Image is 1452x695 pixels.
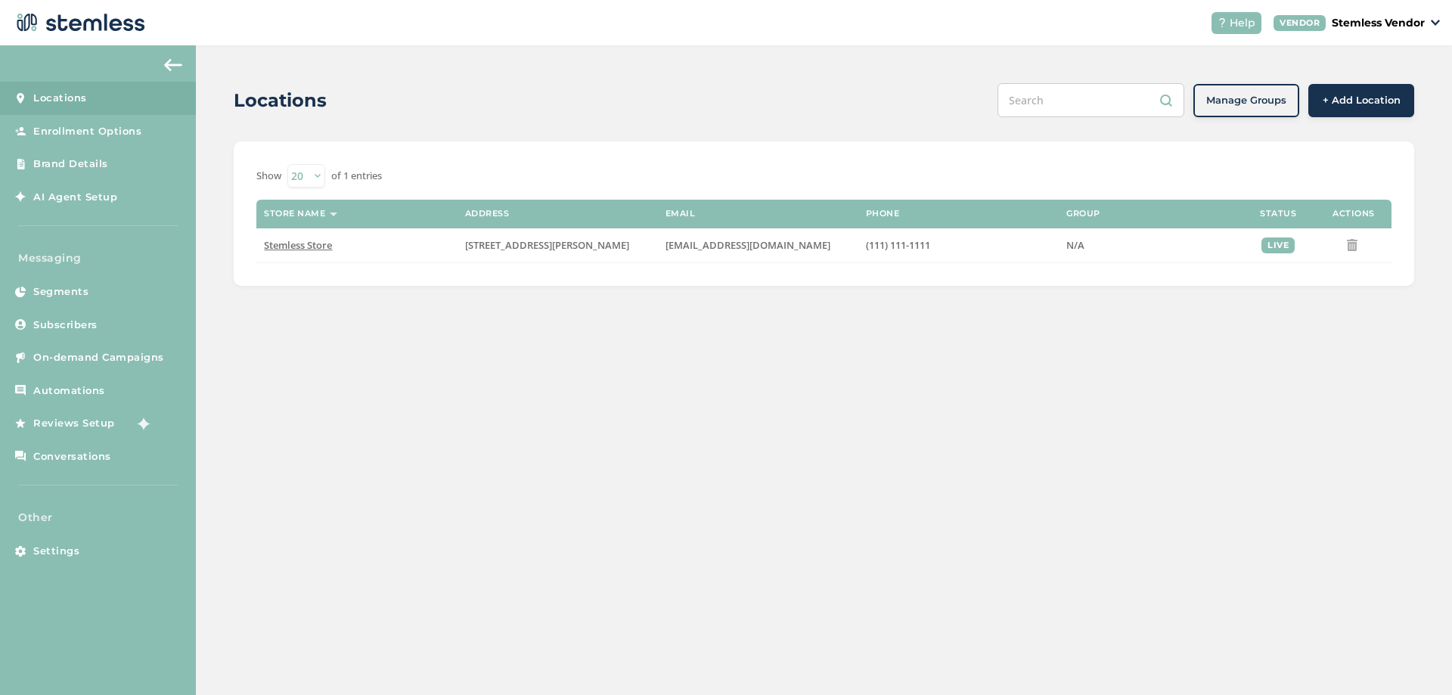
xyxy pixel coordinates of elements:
[465,209,510,219] label: Address
[866,238,930,252] span: (111) 111-1111
[33,350,164,365] span: On-demand Campaigns
[1332,15,1425,31] p: Stemless Vendor
[1206,93,1286,108] span: Manage Groups
[33,383,105,399] span: Automations
[33,449,111,464] span: Conversations
[1230,15,1255,31] span: Help
[33,91,87,106] span: Locations
[331,169,382,184] label: of 1 entries
[1431,20,1440,26] img: icon_down-arrow-small-66adaf34.svg
[33,318,98,333] span: Subscribers
[164,59,182,71] img: icon-arrow-back-accent-c549486e.svg
[1218,18,1227,27] img: icon-help-white-03924b79.svg
[1261,237,1295,253] div: live
[330,213,337,216] img: icon-sort-1e1d7615.svg
[1376,622,1452,695] iframe: Chat Widget
[465,238,629,252] span: [STREET_ADDRESS][PERSON_NAME]
[264,238,332,252] span: Stemless Store
[465,239,650,252] label: 1254 South Figueroa Street
[1308,84,1414,117] button: + Add Location
[1066,239,1233,252] label: N/A
[1066,209,1100,219] label: Group
[33,284,88,299] span: Segments
[665,238,830,252] span: [EMAIL_ADDRESS][DOMAIN_NAME]
[12,8,145,38] img: logo-dark-0685b13c.svg
[256,169,281,184] label: Show
[126,408,157,439] img: glitter-stars-b7820f95.gif
[33,190,117,205] span: AI Agent Setup
[997,83,1184,117] input: Search
[264,209,325,219] label: Store name
[264,239,449,252] label: Stemless Store
[665,239,851,252] label: backend@stemless.co
[234,87,327,114] h2: Locations
[866,239,1051,252] label: (111) 111-1111
[33,124,141,139] span: Enrollment Options
[1193,84,1299,117] button: Manage Groups
[33,544,79,559] span: Settings
[33,416,115,431] span: Reviews Setup
[1323,93,1401,108] span: + Add Location
[33,157,108,172] span: Brand Details
[1316,200,1391,228] th: Actions
[866,209,900,219] label: Phone
[1274,15,1326,31] div: VENDOR
[665,209,696,219] label: Email
[1260,209,1296,219] label: Status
